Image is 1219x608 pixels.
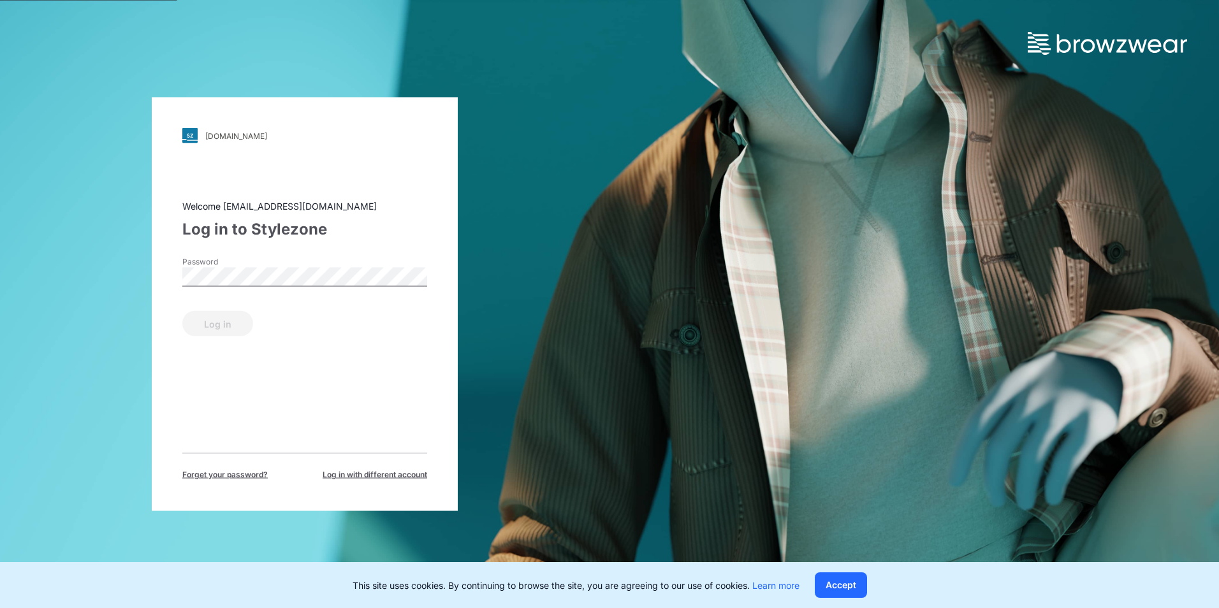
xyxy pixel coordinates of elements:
span: Forget your password? [182,469,268,481]
img: browzwear-logo.73288ffb.svg [1028,32,1187,55]
div: Welcome [EMAIL_ADDRESS][DOMAIN_NAME] [182,199,427,213]
p: This site uses cookies. By continuing to browse the site, you are agreeing to our use of cookies. [353,579,799,592]
div: [DOMAIN_NAME] [205,131,267,140]
button: Accept [815,572,867,598]
img: svg+xml;base64,PHN2ZyB3aWR0aD0iMjgiIGhlaWdodD0iMjgiIHZpZXdCb3g9IjAgMCAyOCAyOCIgZmlsbD0ibm9uZSIgeG... [182,128,198,143]
label: Password [182,256,272,268]
a: Learn more [752,580,799,591]
a: [DOMAIN_NAME] [182,128,427,143]
span: Log in with different account [323,469,427,481]
div: Log in to Stylezone [182,218,427,241]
